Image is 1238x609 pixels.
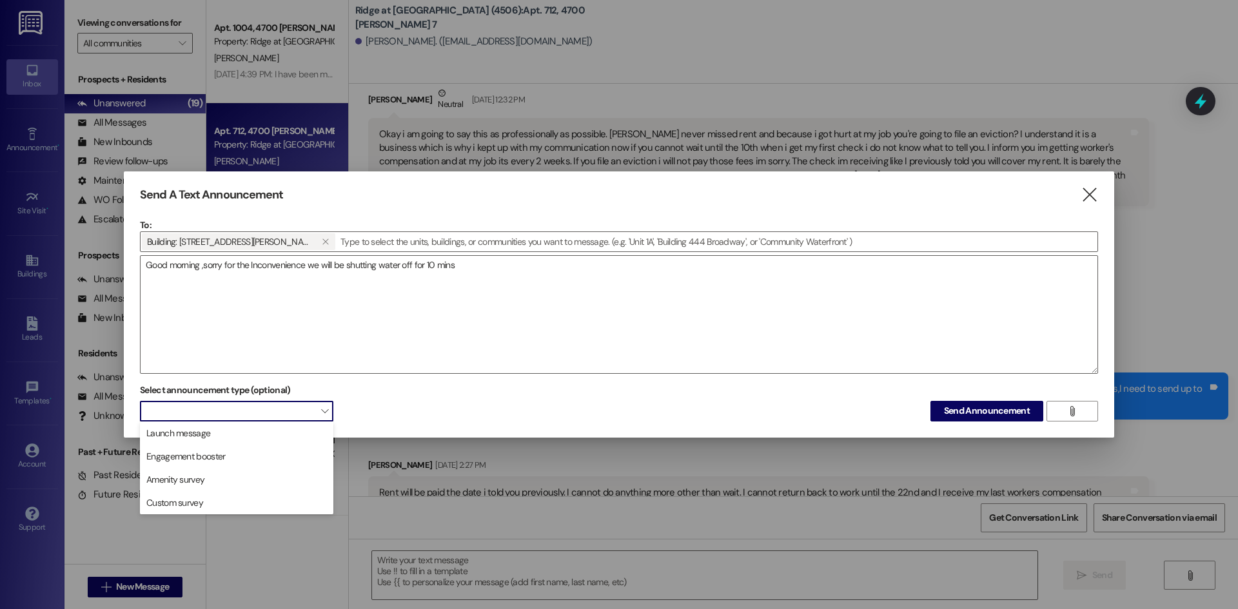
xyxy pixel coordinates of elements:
div: Good morning ,sorry for the Inconvenience we will be shutting water off for 10 mins [140,255,1098,374]
span: Amenity survey [146,473,204,486]
span: Building: 4700 Stringfellow 14 [147,233,311,250]
span: Launch message [146,427,210,440]
p: To: [140,218,1098,231]
input: Type to select the units, buildings, or communities you want to message. (e.g. 'Unit 1A', 'Buildi... [337,232,1097,251]
i:  [1081,188,1098,202]
label: Select announcement type (optional) [140,380,291,400]
span: Custom survey [146,496,203,509]
i:  [322,237,329,247]
span: Engagement booster [146,450,225,463]
textarea: Good morning ,sorry for the Inconvenience we will be shutting water off for 10 mins [141,256,1097,373]
span: Send Announcement [944,404,1030,418]
button: Send Announcement [930,401,1043,421]
i:  [1067,406,1077,416]
button: Building: 4700 Stringfellow 14 [316,233,335,250]
h3: Send A Text Announcement [140,188,283,202]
